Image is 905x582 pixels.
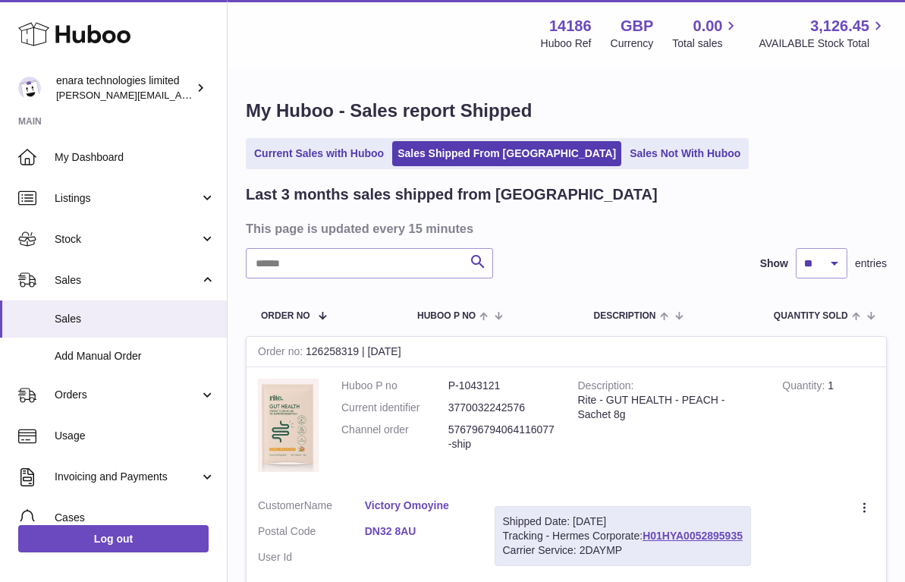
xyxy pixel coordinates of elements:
[578,393,760,422] div: Rite - GUT HEALTH - PEACH - Sachet 8g
[771,367,886,487] td: 1
[593,311,655,321] span: Description
[672,16,740,51] a: 0.00 Total sales
[782,379,828,395] strong: Quantity
[55,150,215,165] span: My Dashboard
[693,16,723,36] span: 0.00
[55,349,215,363] span: Add Manual Order
[611,36,654,51] div: Currency
[392,141,621,166] a: Sales Shipped From [GEOGRAPHIC_DATA]
[258,550,365,565] dt: User Id
[55,511,215,525] span: Cases
[341,423,448,451] dt: Channel order
[672,36,740,51] span: Total sales
[417,311,476,321] span: Huboo P no
[448,401,555,415] dd: 3770032242576
[18,525,209,552] a: Log out
[258,379,319,472] img: 1746024061.jpeg
[56,89,304,101] span: [PERSON_NAME][EMAIL_ADDRESS][DOMAIN_NAME]
[55,312,215,326] span: Sales
[759,36,887,51] span: AVAILABLE Stock Total
[55,273,200,288] span: Sales
[759,16,887,51] a: 3,126.45 AVAILABLE Stock Total
[258,499,365,517] dt: Name
[249,141,389,166] a: Current Sales with Huboo
[55,191,200,206] span: Listings
[448,379,555,393] dd: P-1043121
[246,184,658,205] h2: Last 3 months sales shipped from [GEOGRAPHIC_DATA]
[643,530,743,542] a: H01HYA0052895935
[258,499,304,511] span: Customer
[503,543,743,558] div: Carrier Service: 2DAYMP
[258,524,365,543] dt: Postal Code
[18,77,41,99] img: Dee@enara.co
[541,36,592,51] div: Huboo Ref
[246,99,887,123] h1: My Huboo - Sales report Shipped
[55,388,200,402] span: Orders
[760,256,788,271] label: Show
[56,74,193,102] div: enara technologies limited
[855,256,887,271] span: entries
[810,16,869,36] span: 3,126.45
[261,311,310,321] span: Order No
[448,423,555,451] dd: 576796794064116077-ship
[341,401,448,415] dt: Current identifier
[55,429,215,443] span: Usage
[258,345,306,361] strong: Order no
[246,220,883,237] h3: This page is updated every 15 minutes
[55,470,200,484] span: Invoicing and Payments
[549,16,592,36] strong: 14186
[247,337,886,367] div: 126258319 | [DATE]
[621,16,653,36] strong: GBP
[774,311,848,321] span: Quantity Sold
[495,506,751,566] div: Tracking - Hermes Corporate:
[624,141,746,166] a: Sales Not With Huboo
[578,379,634,395] strong: Description
[365,524,472,539] a: DN32 8AU
[365,499,472,513] a: Victory Omoyine
[503,514,743,529] div: Shipped Date: [DATE]
[55,232,200,247] span: Stock
[341,379,448,393] dt: Huboo P no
